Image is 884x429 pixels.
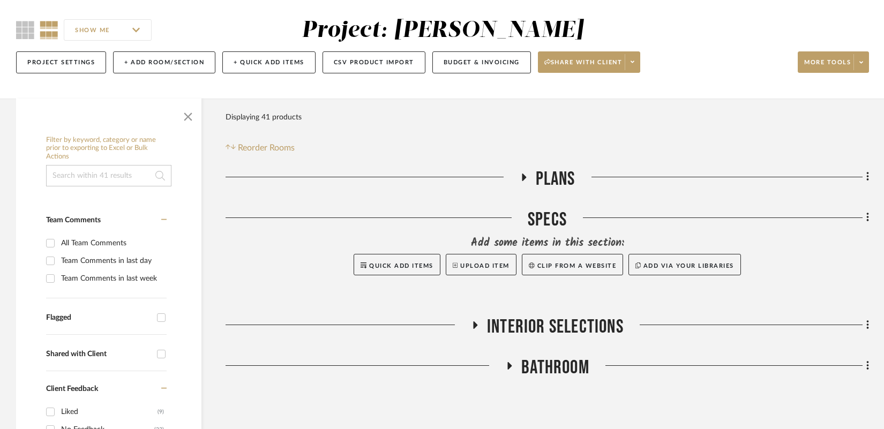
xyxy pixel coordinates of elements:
[544,58,623,74] span: Share with client
[226,236,869,251] div: Add some items in this section:
[354,254,440,275] button: Quick Add Items
[61,403,158,420] div: Liked
[61,235,164,252] div: All Team Comments
[16,51,106,73] button: Project Settings
[226,107,302,128] div: Displaying 41 products
[238,141,295,154] span: Reorder Rooms
[432,51,531,73] button: Budget & Invoicing
[522,254,623,275] button: Clip from a website
[46,313,152,322] div: Flagged
[628,254,741,275] button: Add via your libraries
[798,51,869,73] button: More tools
[302,19,583,42] div: Project: [PERSON_NAME]
[158,403,164,420] div: (9)
[46,165,171,186] input: Search within 41 results
[369,263,433,269] span: Quick Add Items
[536,168,575,191] span: Plans
[446,254,516,275] button: Upload Item
[46,136,171,161] h6: Filter by keyword, category or name prior to exporting to Excel or Bulk Actions
[61,252,164,269] div: Team Comments in last day
[113,51,215,73] button: + Add Room/Section
[46,216,101,224] span: Team Comments
[61,270,164,287] div: Team Comments in last week
[323,51,425,73] button: CSV Product Import
[804,58,851,74] span: More tools
[226,141,295,154] button: Reorder Rooms
[46,385,98,393] span: Client Feedback
[521,356,589,379] span: Bathroom
[538,51,641,73] button: Share with client
[487,315,624,338] span: Interior Selections
[46,350,152,359] div: Shared with Client
[177,104,199,125] button: Close
[222,51,316,73] button: + Quick Add Items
